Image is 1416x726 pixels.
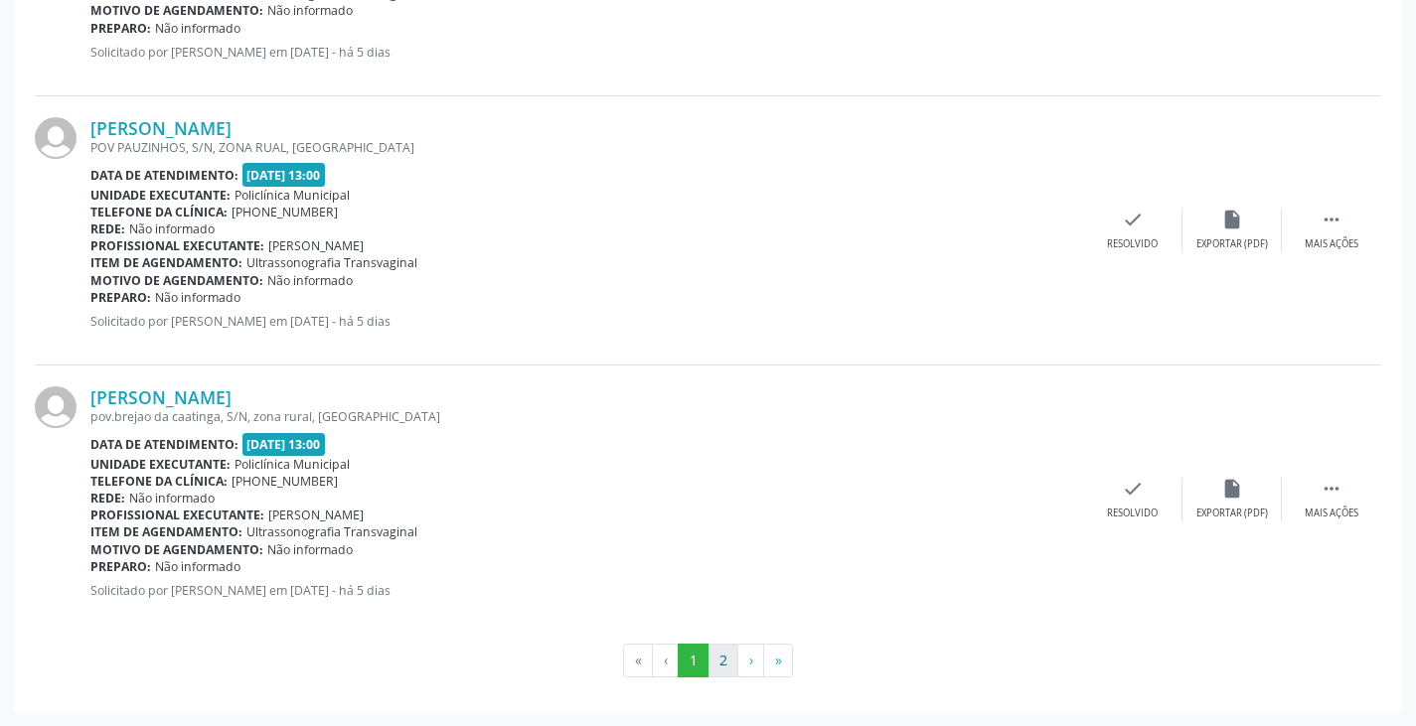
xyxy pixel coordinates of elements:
[90,167,238,184] b: Data de atendimento:
[90,507,264,523] b: Profissional executante:
[35,644,1381,677] ul: Pagination
[90,2,263,19] b: Motivo de agendamento:
[1305,507,1358,520] div: Mais ações
[242,433,326,456] span: [DATE] 13:00
[90,473,228,490] b: Telefone da clínica:
[90,558,151,575] b: Preparo:
[90,237,264,254] b: Profissional executante:
[267,2,353,19] span: Não informado
[1221,478,1243,500] i: insert_drive_file
[268,507,364,523] span: [PERSON_NAME]
[232,204,338,220] span: [PHONE_NUMBER]
[90,408,1083,425] div: pov.brejao da caatinga, S/N, zona rural, [GEOGRAPHIC_DATA]
[1122,209,1144,230] i: check
[155,558,240,575] span: Não informado
[1107,237,1158,251] div: Resolvido
[90,436,238,453] b: Data de atendimento:
[1107,507,1158,520] div: Resolvido
[1221,209,1243,230] i: insert_drive_file
[232,473,338,490] span: [PHONE_NUMBER]
[35,117,77,159] img: img
[90,20,151,37] b: Preparo:
[90,117,232,139] a: [PERSON_NAME]
[1305,237,1358,251] div: Mais ações
[1321,478,1342,500] i: 
[90,272,263,289] b: Motivo de agendamento:
[737,644,764,677] button: Go to next page
[90,44,1083,61] p: Solicitado por [PERSON_NAME] em [DATE] - há 5 dias
[90,289,151,306] b: Preparo:
[90,582,1083,599] p: Solicitado por [PERSON_NAME] em [DATE] - há 5 dias
[90,541,263,558] b: Motivo de agendamento:
[242,163,326,186] span: [DATE] 13:00
[90,523,242,540] b: Item de agendamento:
[268,237,364,254] span: [PERSON_NAME]
[708,644,738,677] button: Go to page 2
[90,220,125,237] b: Rede:
[235,456,350,473] span: Policlínica Municipal
[246,523,417,540] span: Ultrassonografia Transvaginal
[267,541,353,558] span: Não informado
[90,313,1083,330] p: Solicitado por [PERSON_NAME] em [DATE] - há 5 dias
[1122,478,1144,500] i: check
[90,490,125,507] b: Rede:
[1196,237,1268,251] div: Exportar (PDF)
[35,386,77,428] img: img
[155,289,240,306] span: Não informado
[1196,507,1268,520] div: Exportar (PDF)
[1321,209,1342,230] i: 
[90,187,231,204] b: Unidade executante:
[90,254,242,271] b: Item de agendamento:
[90,456,231,473] b: Unidade executante:
[90,386,232,408] a: [PERSON_NAME]
[90,204,228,220] b: Telefone da clínica:
[235,187,350,204] span: Policlínica Municipal
[129,490,215,507] span: Não informado
[763,644,793,677] button: Go to last page
[90,139,1083,156] div: POV PAUZINHOS, S/N, ZONA RUAL, [GEOGRAPHIC_DATA]
[129,220,215,237] span: Não informado
[678,644,708,677] button: Go to page 1
[246,254,417,271] span: Ultrassonografia Transvaginal
[267,272,353,289] span: Não informado
[155,20,240,37] span: Não informado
